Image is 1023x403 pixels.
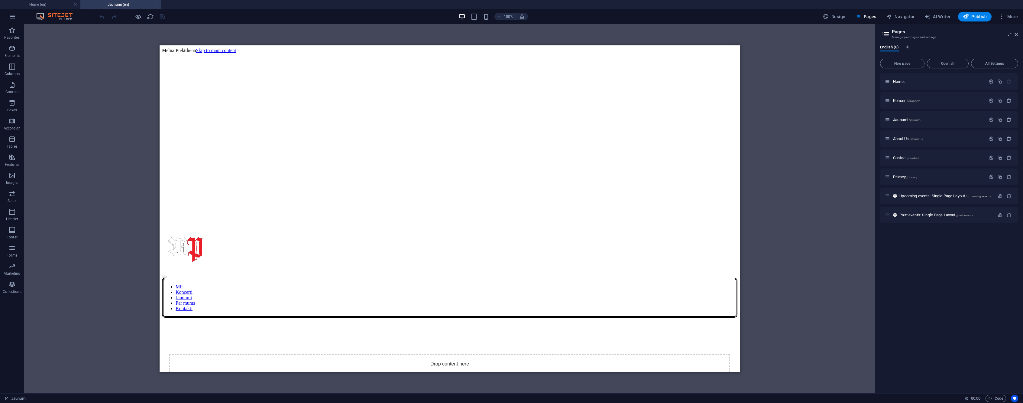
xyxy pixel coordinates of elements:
[1006,98,1012,103] div: Remove
[989,79,994,84] div: Settings
[884,12,917,21] button: Navigator
[893,175,917,179] span: Click to open page
[927,59,969,68] button: Open all
[997,79,1002,84] div: Duplicate
[974,62,1015,65] span: All Settings
[892,34,1006,40] h3: Manage your pages and settings
[5,162,19,167] p: Features
[1011,395,1018,402] button: Usercentrics
[922,12,953,21] button: AI Writer
[4,35,20,40] p: Favorites
[997,212,1002,218] div: Settings
[886,14,915,20] span: Navigator
[989,136,994,141] div: Settings
[893,156,919,160] span: Click to open page
[7,108,17,113] p: Boxes
[36,2,76,8] a: Skip to main content
[997,98,1002,103] div: Duplicate
[3,289,21,294] p: Collections
[893,136,923,141] span: Click to open page
[891,99,986,103] div: Koncerti/koncerti
[134,13,142,20] button: Click here to leave preview mode and continue editing
[909,118,921,122] span: /jaunumi
[997,174,1002,179] div: Duplicate
[35,13,80,20] img: Editor Logo
[988,395,1003,402] span: Code
[823,14,846,20] span: Design
[8,198,17,203] p: Slider
[989,117,994,122] div: Settings
[971,395,980,402] span: 00 00
[892,193,898,198] div: This layout is used as a template for all items (e.g. a blog post) of this collection. The conten...
[503,13,513,20] h6: 100%
[891,156,986,160] div: Contact/contact
[989,174,994,179] div: Settings
[956,214,973,217] span: /past-events
[893,98,920,103] span: Click to open page
[147,13,154,20] button: reload
[893,117,921,122] span: Click to open page
[989,98,994,103] div: Settings
[906,175,917,179] span: /privacy
[494,13,516,20] button: 100%
[909,137,923,141] span: /about-us
[5,71,20,76] p: Columns
[5,53,20,58] p: Elements
[5,395,26,402] a: Click to cancel selection. Double-click to open Pages
[80,1,161,8] h4: Jaunumi (en)
[5,90,19,94] p: Content
[989,155,994,160] div: Settings
[891,80,986,84] div: Home/
[997,136,1002,141] div: Duplicate
[4,126,21,131] p: Accordion
[1006,193,1012,198] div: Remove
[999,14,1018,20] span: More
[519,14,525,19] i: On resize automatically adjust zoom level to fit chosen device.
[7,253,18,258] p: Forms
[898,194,994,198] div: Upcoming events: Single Page Layout/upcoming-events
[891,137,986,141] div: About Us/about-us
[908,99,920,103] span: /koncerti
[891,175,986,179] div: Privacy/privacy
[986,395,1006,402] button: Code
[880,44,899,52] span: English (8)
[1006,212,1012,218] div: Remove
[7,235,18,240] p: Footer
[880,45,1018,56] div: Language Tabs
[963,14,987,20] span: Publish
[147,13,154,20] i: Reload page
[4,271,20,276] p: Marketing
[997,193,1002,198] div: Settings
[1006,174,1012,179] div: Remove
[930,62,966,65] span: Open all
[907,156,919,160] span: /contact
[821,12,848,21] button: Design
[997,117,1002,122] div: Duplicate
[1006,155,1012,160] div: Remove
[958,12,992,21] button: Publish
[891,118,986,122] div: Jaunumi/jaunumi
[880,59,924,68] button: New page
[6,217,18,221] p: Header
[898,213,994,217] div: Past events: Single Page Layout/past-events
[855,14,876,20] span: Pages
[892,212,898,218] div: This layout is used as a template for all items (e.g. a blog post) of this collection. The conten...
[965,395,981,402] h6: Session time
[971,59,1018,68] button: All Settings
[883,62,922,65] span: New page
[899,213,973,217] span: Click to open page
[997,155,1002,160] div: Duplicate
[996,12,1020,21] button: More
[7,144,18,149] p: Tables
[924,14,951,20] span: AI Writer
[821,12,848,21] div: Design (Ctrl+Alt+Y)
[966,195,991,198] span: /upcoming-events
[899,194,991,198] span: Click to open page
[10,309,571,352] div: Drop content here
[904,80,905,84] span: /
[1006,136,1012,141] div: Remove
[893,79,905,84] span: Click to open page
[892,29,1018,34] h2: Pages
[1006,79,1012,84] div: The startpage cannot be deleted
[1006,117,1012,122] div: Remove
